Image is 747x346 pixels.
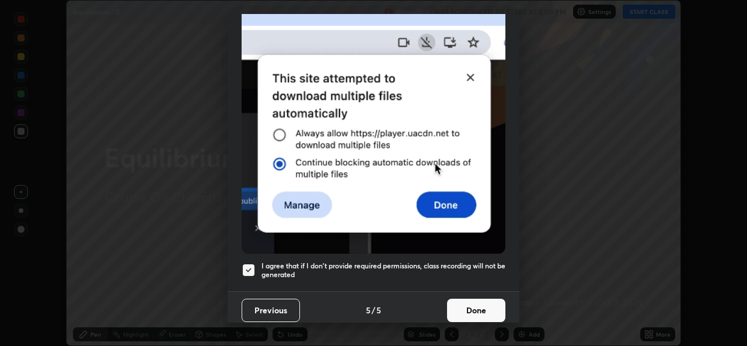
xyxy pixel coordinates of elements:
[372,304,375,316] h4: /
[242,299,300,322] button: Previous
[261,261,505,279] h5: I agree that if I don't provide required permissions, class recording will not be generated
[376,304,381,316] h4: 5
[447,299,505,322] button: Done
[366,304,371,316] h4: 5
